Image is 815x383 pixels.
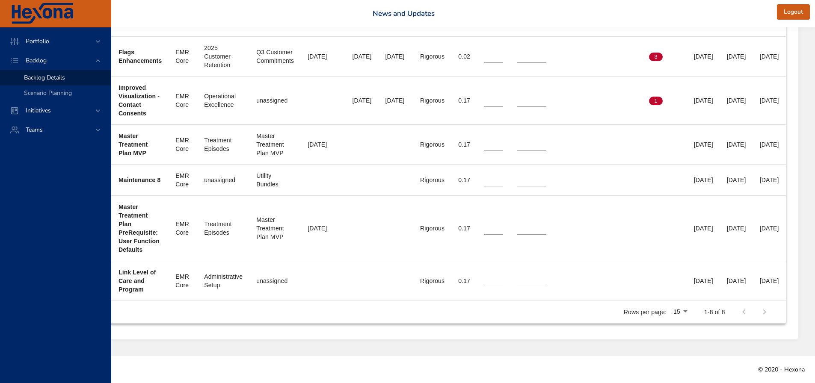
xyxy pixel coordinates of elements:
div: [DATE] [760,277,779,285]
div: EMR Core [175,272,190,289]
span: © 2020 - Hexona [758,365,805,374]
div: EMR Core [175,92,190,109]
span: 3 [649,53,662,61]
div: [DATE] [727,96,746,105]
span: 0 [605,97,618,105]
b: Master Treatment Plan PreRequisite: User Function Defaults [119,203,160,253]
div: EMR Core [175,220,190,237]
span: Teams [19,126,50,134]
span: 0 [560,53,573,61]
div: 0.02 [458,52,470,61]
div: 2025 Customer Retention [204,44,243,69]
div: Administrative Setup [204,272,243,289]
div: Rigorous [420,96,445,105]
div: 0.17 [458,140,470,149]
div: [DATE] [694,224,713,233]
div: 0.17 [458,96,470,105]
span: Logout [784,7,803,18]
div: [DATE] [760,52,779,61]
p: 1-8 of 8 [704,308,725,316]
div: Rigorous [420,277,445,285]
b: Link Level of Care and Program [119,269,156,293]
b: Flags Enhancements [119,49,162,64]
div: Master Treatment Plan MVP [256,132,294,157]
span: 0 [560,97,573,105]
button: Logout [777,4,810,20]
div: Rigorous [420,52,445,61]
div: [DATE] [694,96,713,105]
div: [DATE] [308,140,338,149]
a: News and Updates [373,9,435,18]
div: EMR Core [175,171,190,189]
span: Initiatives [19,106,58,115]
b: Master Treatment Plan MVP [119,133,148,156]
div: Operational Excellence [204,92,243,109]
div: [DATE] [385,96,406,105]
div: Master Treatment Plan MVP [256,215,294,241]
div: Treatment Episodes [204,136,243,153]
div: Q3 Customer Commitments [256,48,294,65]
div: [DATE] [760,176,779,184]
div: 15 [670,306,691,318]
div: [DATE] [760,224,779,233]
p: Rows per page: [624,308,667,316]
span: Backlog [19,56,53,65]
span: 0 [605,53,618,61]
span: Scenario Planning [24,89,72,97]
div: [DATE] [694,140,713,149]
span: Portfolio [19,37,56,45]
div: 0.17 [458,277,470,285]
div: Utility Bundles [256,171,294,189]
div: [DATE] [694,176,713,184]
div: [DATE] [727,52,746,61]
div: [DATE] [308,224,338,233]
div: Rigorous [420,224,445,233]
div: [DATE] [694,277,713,285]
span: Backlog Details [24,74,65,82]
div: 0.17 [458,176,470,184]
div: unassigned [204,176,243,184]
div: [DATE] [694,52,713,61]
span: 1 [649,97,662,105]
div: unassigned [256,96,294,105]
div: [DATE] [760,140,779,149]
div: [DATE] [353,96,372,105]
div: Rigorous [420,176,445,184]
div: [DATE] [727,224,746,233]
div: 0.17 [458,224,470,233]
div: Treatment Episodes [204,220,243,237]
div: EMR Core [175,136,190,153]
div: unassigned [256,277,294,285]
div: Rigorous [420,140,445,149]
div: EMR Core [175,48,190,65]
div: [DATE] [727,277,746,285]
div: [DATE] [308,52,338,61]
img: Hexona [10,3,74,24]
div: [DATE] [385,52,406,61]
div: [DATE] [727,140,746,149]
div: [DATE] [760,96,779,105]
div: [DATE] [727,176,746,184]
b: Improved Visualization - Contact Consents [119,84,160,117]
div: [DATE] [353,52,372,61]
b: Maintenance 8 [119,177,160,183]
